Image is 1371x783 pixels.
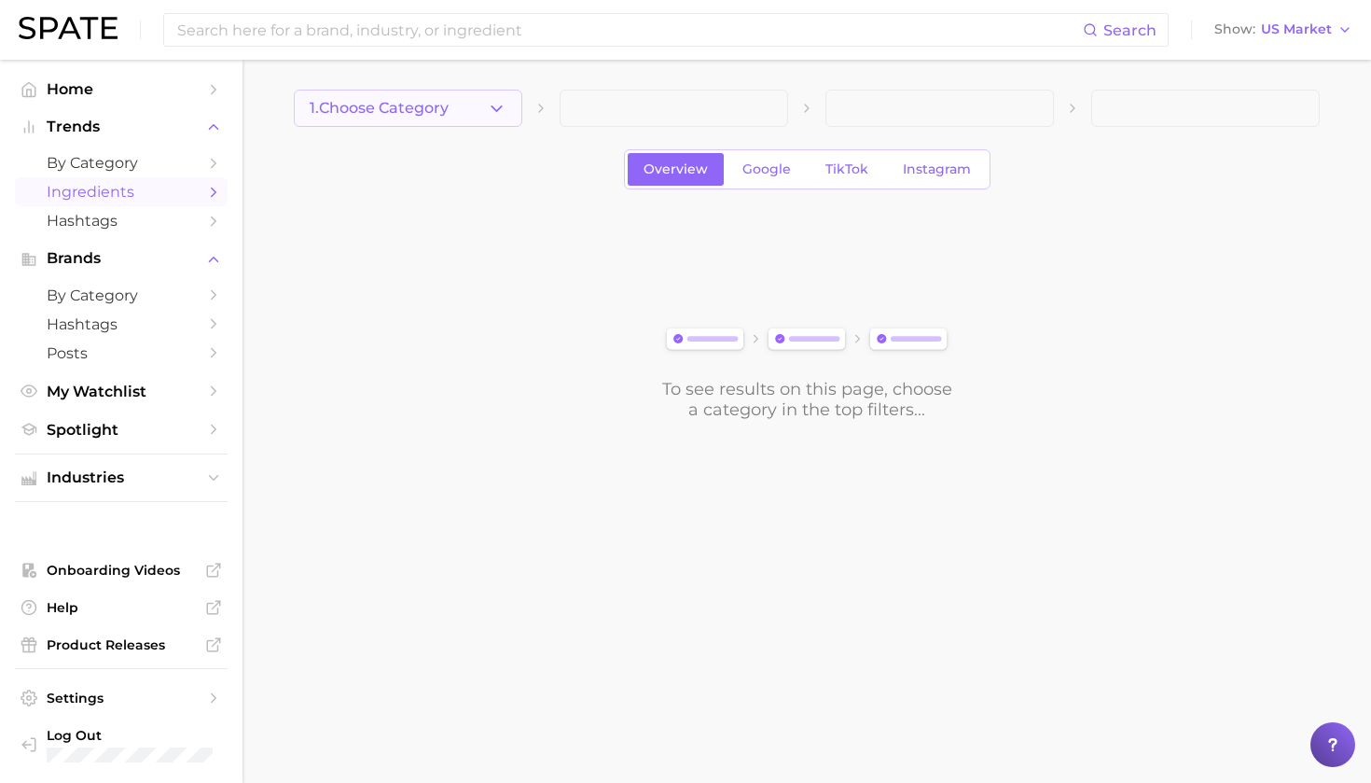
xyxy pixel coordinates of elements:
img: SPATE [19,17,118,39]
a: Onboarding Videos [15,556,228,584]
span: Google [742,161,791,177]
span: Home [47,80,196,98]
a: TikTok [810,153,884,186]
button: 1.Choose Category [294,90,522,127]
a: Google [727,153,807,186]
span: Brands [47,250,196,267]
a: Ingredients [15,177,228,206]
span: 1. Choose Category [310,100,449,117]
span: Posts [47,344,196,362]
a: Posts [15,339,228,368]
input: Search here for a brand, industry, or ingredient [175,14,1083,46]
span: Hashtags [47,212,196,230]
span: by Category [47,154,196,172]
span: Show [1214,24,1255,35]
span: Onboarding Videos [47,562,196,579]
img: svg%3e [660,324,953,357]
div: To see results on this page, choose a category in the top filters... [660,379,953,420]
a: Log out. Currently logged in with e-mail socialmedia@ebinnewyork.com. [15,721,228,768]
button: Trends [15,113,228,141]
button: Brands [15,245,228,273]
button: Industries [15,464,228,492]
a: Hashtags [15,310,228,339]
a: Spotlight [15,415,228,444]
a: Settings [15,684,228,712]
span: Help [47,599,196,616]
span: Product Releases [47,636,196,653]
a: Overview [628,153,724,186]
span: by Category [47,287,196,304]
span: US Market [1261,24,1332,35]
a: Home [15,75,228,104]
span: Overview [644,161,708,177]
span: Trends [47,119,196,135]
a: by Category [15,281,228,310]
span: Ingredients [47,183,196,201]
a: by Category [15,148,228,177]
button: ShowUS Market [1210,18,1357,42]
a: Instagram [887,153,987,186]
span: Hashtags [47,315,196,333]
span: Instagram [903,161,971,177]
span: Industries [47,469,196,486]
span: Log Out [47,727,230,744]
a: My Watchlist [15,377,228,406]
a: Hashtags [15,206,228,235]
span: Spotlight [47,421,196,439]
span: My Watchlist [47,383,196,400]
span: Search [1103,21,1156,39]
span: TikTok [825,161,868,177]
a: Product Releases [15,631,228,659]
span: Settings [47,690,196,706]
a: Help [15,594,228,622]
